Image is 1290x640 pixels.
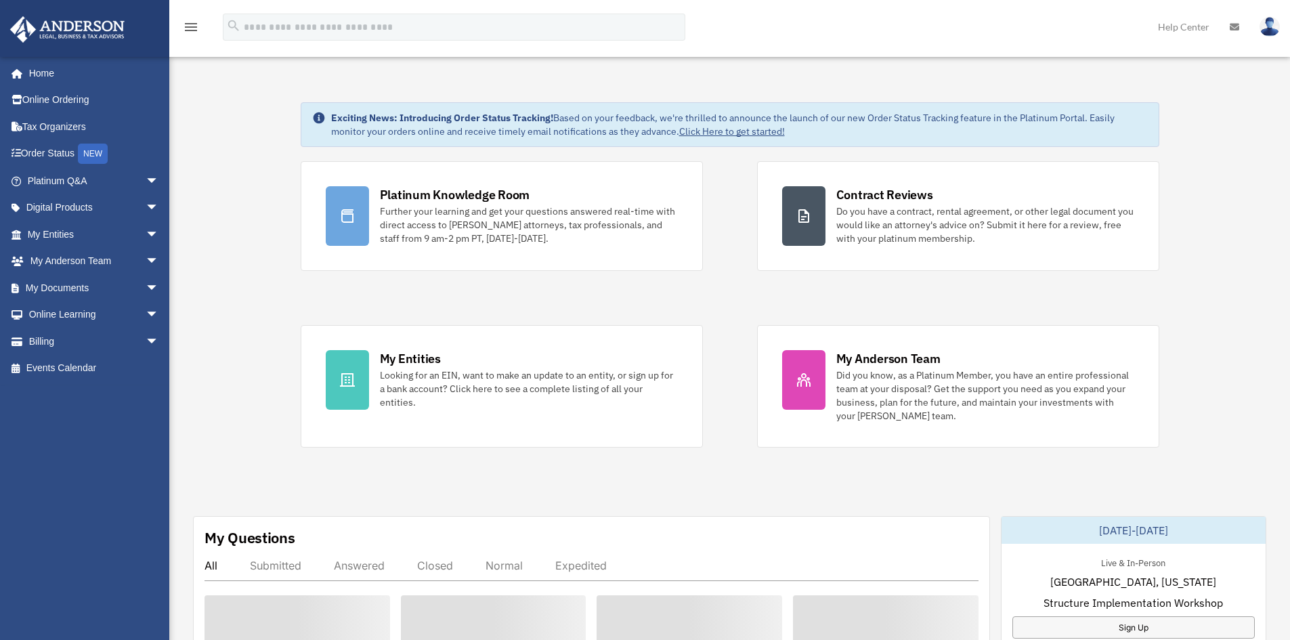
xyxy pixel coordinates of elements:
[417,559,453,572] div: Closed
[1090,555,1176,569] div: Live & In-Person
[9,274,179,301] a: My Documentsarrow_drop_down
[146,274,173,302] span: arrow_drop_down
[146,328,173,356] span: arrow_drop_down
[146,167,173,195] span: arrow_drop_down
[205,559,217,572] div: All
[250,559,301,572] div: Submitted
[555,559,607,572] div: Expedited
[757,325,1159,448] a: My Anderson Team Did you know, as a Platinum Member, you have an entire professional team at your...
[1050,574,1216,590] span: [GEOGRAPHIC_DATA], [US_STATE]
[9,140,179,168] a: Order StatusNEW
[836,186,933,203] div: Contract Reviews
[486,559,523,572] div: Normal
[757,161,1159,271] a: Contract Reviews Do you have a contract, rental agreement, or other legal document you would like...
[301,161,703,271] a: Platinum Knowledge Room Further your learning and get your questions answered real-time with dire...
[679,125,785,137] a: Click Here to get started!
[9,113,179,140] a: Tax Organizers
[6,16,129,43] img: Anderson Advisors Platinum Portal
[9,194,179,221] a: Digital Productsarrow_drop_down
[183,24,199,35] a: menu
[1002,517,1266,544] div: [DATE]-[DATE]
[226,18,241,33] i: search
[1012,616,1255,639] a: Sign Up
[146,248,173,276] span: arrow_drop_down
[331,112,553,124] strong: Exciting News: Introducing Order Status Tracking!
[836,205,1134,245] div: Do you have a contract, rental agreement, or other legal document you would like an attorney's ad...
[9,221,179,248] a: My Entitiesarrow_drop_down
[1260,17,1280,37] img: User Pic
[183,19,199,35] i: menu
[334,559,385,572] div: Answered
[380,205,678,245] div: Further your learning and get your questions answered real-time with direct access to [PERSON_NAM...
[9,248,179,275] a: My Anderson Teamarrow_drop_down
[9,355,179,382] a: Events Calendar
[146,221,173,249] span: arrow_drop_down
[9,301,179,328] a: Online Learningarrow_drop_down
[146,301,173,329] span: arrow_drop_down
[78,144,108,164] div: NEW
[205,528,295,548] div: My Questions
[380,186,530,203] div: Platinum Knowledge Room
[146,194,173,222] span: arrow_drop_down
[9,328,179,355] a: Billingarrow_drop_down
[1044,595,1223,611] span: Structure Implementation Workshop
[9,60,173,87] a: Home
[331,111,1148,138] div: Based on your feedback, we're thrilled to announce the launch of our new Order Status Tracking fe...
[9,167,179,194] a: Platinum Q&Aarrow_drop_down
[836,368,1134,423] div: Did you know, as a Platinum Member, you have an entire professional team at your disposal? Get th...
[380,368,678,409] div: Looking for an EIN, want to make an update to an entity, or sign up for a bank account? Click her...
[301,325,703,448] a: My Entities Looking for an EIN, want to make an update to an entity, or sign up for a bank accoun...
[380,350,441,367] div: My Entities
[836,350,941,367] div: My Anderson Team
[9,87,179,114] a: Online Ordering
